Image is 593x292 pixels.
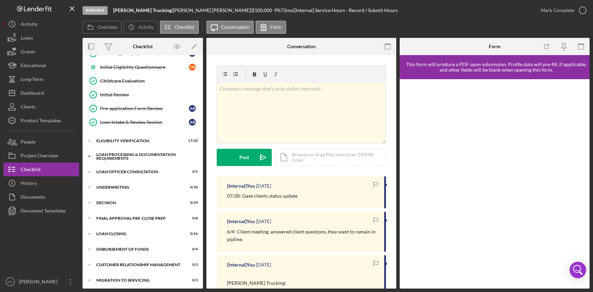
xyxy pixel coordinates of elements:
label: Conversation [221,24,250,30]
div: Initial Eligibility Questionnaire [100,64,189,70]
div: Childcare Evaluation [100,78,199,84]
time: 2025-06-04 21:03 [256,219,271,224]
div: Migration to Servicing [96,278,181,282]
div: Loan Intake & Review Session [100,119,189,125]
p: 07/28: Gave clients status update [227,192,298,200]
button: Conversation [206,21,254,34]
div: 0 / 5 [185,170,198,174]
div: Loan Officer Consultation [96,170,181,174]
div: 9 % [274,8,281,13]
a: Loan Intake & Review SessionAR [86,115,200,129]
button: Form [256,21,286,34]
time: 2025-07-28 20:21 [256,183,271,189]
button: Checklist [160,21,199,34]
div: Pre-application Form Review [100,106,189,111]
div: Form [489,44,500,49]
label: Overview [97,24,117,30]
div: Loan Closing [96,232,181,236]
a: Childcare Evaluation [86,74,200,88]
text: HF [8,280,13,284]
button: HF[PERSON_NAME] [3,275,79,289]
a: Initial Review [86,88,200,102]
div: 0 / 19 [185,201,198,205]
button: Overview [83,21,122,34]
time: 2025-05-29 20:21 [256,262,271,268]
div: Underwriting [96,185,181,189]
div: 17 / 20 [185,139,198,143]
span: $100,000 [252,7,272,13]
iframe: Lenderfit form [407,86,583,282]
div: Documents [21,190,45,206]
div: Document Templates [21,204,66,219]
div: In Review [83,6,108,15]
div: | [113,8,173,13]
div: 0 / 3 [185,278,198,282]
b: [PERSON_NAME] Trucking [113,7,172,13]
div: [PERSON_NAME] [17,275,62,290]
div: Mark Complete [541,3,574,17]
label: Activity [138,24,153,30]
div: [Internal] You [227,219,255,224]
a: Initial Eligibility QuestionnaireDR [86,60,200,74]
a: Documents [3,190,79,204]
label: Checklist [175,24,194,30]
div: Post [239,149,249,166]
div: 0 / 16 [185,232,198,236]
div: | [Internal] Service Hours - Record / Submit Hours [293,8,398,13]
div: 0 / 3 [185,263,198,267]
div: D R [189,64,196,71]
a: Pre-application Form ReviewAR [86,102,200,115]
div: Conversation [287,44,316,49]
button: Mark Complete [534,3,590,17]
div: Initial Review [100,92,199,97]
div: 0 / 8 [185,216,198,220]
div: [PERSON_NAME] [PERSON_NAME] | [173,8,252,13]
div: A R [189,105,196,112]
div: This form will produce a PDF upon submission. Profile data will pre-fill, if applicable, and othe... [403,62,590,73]
div: 0 / 18 [185,185,198,189]
div: 72 mo [281,8,293,13]
div: Customer Relationship Management [96,263,181,267]
div: Loan Processing & Documentation Requirements [96,153,194,160]
button: Post [217,149,272,166]
label: Form [270,24,282,30]
div: Open Intercom Messenger [570,262,586,278]
div: Disbursement of Funds [96,247,181,251]
div: Eligibility Verification [96,139,181,143]
div: Decision [96,201,181,205]
button: Activity [123,21,158,34]
p: [PERSON_NAME] Trucking: [227,271,377,287]
p: 6/4- Client meeting, answered client questions, they want to remain in pipline. [227,228,377,243]
div: A R [189,119,196,126]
